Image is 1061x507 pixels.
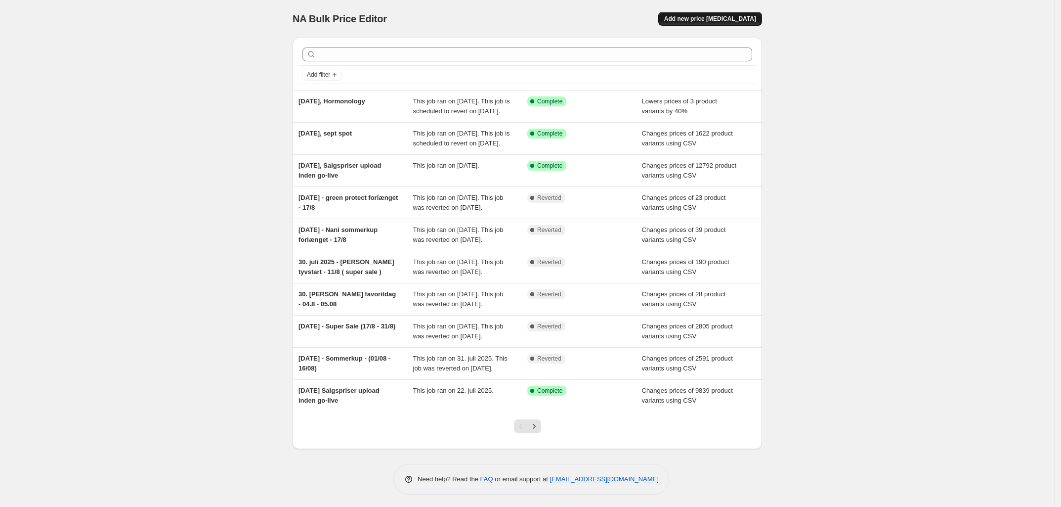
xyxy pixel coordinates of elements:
span: Changes prices of 9839 product variants using CSV [642,387,733,404]
span: Complete [537,130,562,138]
span: This job ran on [DATE]. This job was reverted on [DATE]. [413,258,504,276]
span: Need help? Read the [418,475,480,483]
span: Changes prices of 2805 product variants using CSV [642,323,733,340]
span: Reverted [537,194,561,202]
span: [DATE] - Super Sale (17/8 - 31/8) [298,323,395,330]
span: This job ran on [DATE]. This job was reverted on [DATE]. [413,194,504,211]
span: This job ran on [DATE]. This job is scheduled to revert on [DATE]. [413,97,510,115]
span: 30. [PERSON_NAME] favoritdag - 04.8 - 05.08 [298,290,396,308]
span: Changes prices of 12792 product variants using CSV [642,162,737,179]
span: Add filter [307,71,330,79]
span: Changes prices of 1622 product variants using CSV [642,130,733,147]
span: Complete [537,387,562,395]
span: 30. juli 2025 - [PERSON_NAME] tyvstart - 11/8 ( super sale ) [298,258,394,276]
span: [DATE], sept spot [298,130,352,137]
button: Add new price [MEDICAL_DATA] [658,12,762,26]
span: [DATE], Hormonology [298,97,365,105]
span: Add new price [MEDICAL_DATA] [664,15,756,23]
span: or email support at [493,475,550,483]
button: Add filter [302,69,342,81]
span: Changes prices of 39 product variants using CSV [642,226,726,243]
span: This job ran on 31. juli 2025. This job was reverted on [DATE]. [413,355,508,372]
button: Next [527,419,541,433]
span: Changes prices of 23 product variants using CSV [642,194,726,211]
span: [DATE] - Sommerkup - (01/08 - 16/08) [298,355,390,372]
span: This job ran on [DATE]. This job was reverted on [DATE]. [413,226,504,243]
a: [EMAIL_ADDRESS][DOMAIN_NAME] [550,475,659,483]
span: Reverted [537,323,561,330]
span: Changes prices of 28 product variants using CSV [642,290,726,308]
span: [DATE] Salgspriser upload inden go-live [298,387,380,404]
span: Reverted [537,290,561,298]
span: Lowers prices of 3 product variants by 40% [642,97,717,115]
span: Reverted [537,355,561,363]
span: This job ran on [DATE]. This job is scheduled to revert on [DATE]. [413,130,510,147]
span: Reverted [537,226,561,234]
span: [DATE], Salgspriser upload inden go-live [298,162,381,179]
span: This job ran on [DATE]. This job was reverted on [DATE]. [413,290,504,308]
nav: Pagination [514,419,541,433]
span: Complete [537,162,562,170]
span: Complete [537,97,562,105]
span: This job ran on [DATE]. This job was reverted on [DATE]. [413,323,504,340]
span: Reverted [537,258,561,266]
span: This job ran on 22. juli 2025. [413,387,494,394]
span: Changes prices of 190 product variants using CSV [642,258,729,276]
span: Changes prices of 2591 product variants using CSV [642,355,733,372]
span: NA Bulk Price Editor [293,13,387,24]
a: FAQ [480,475,493,483]
span: [DATE] - Nani sommerkup forlænget - 17/8 [298,226,378,243]
span: [DATE] - green protect forlænget - 17/8 [298,194,398,211]
span: This job ran on [DATE]. [413,162,479,169]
